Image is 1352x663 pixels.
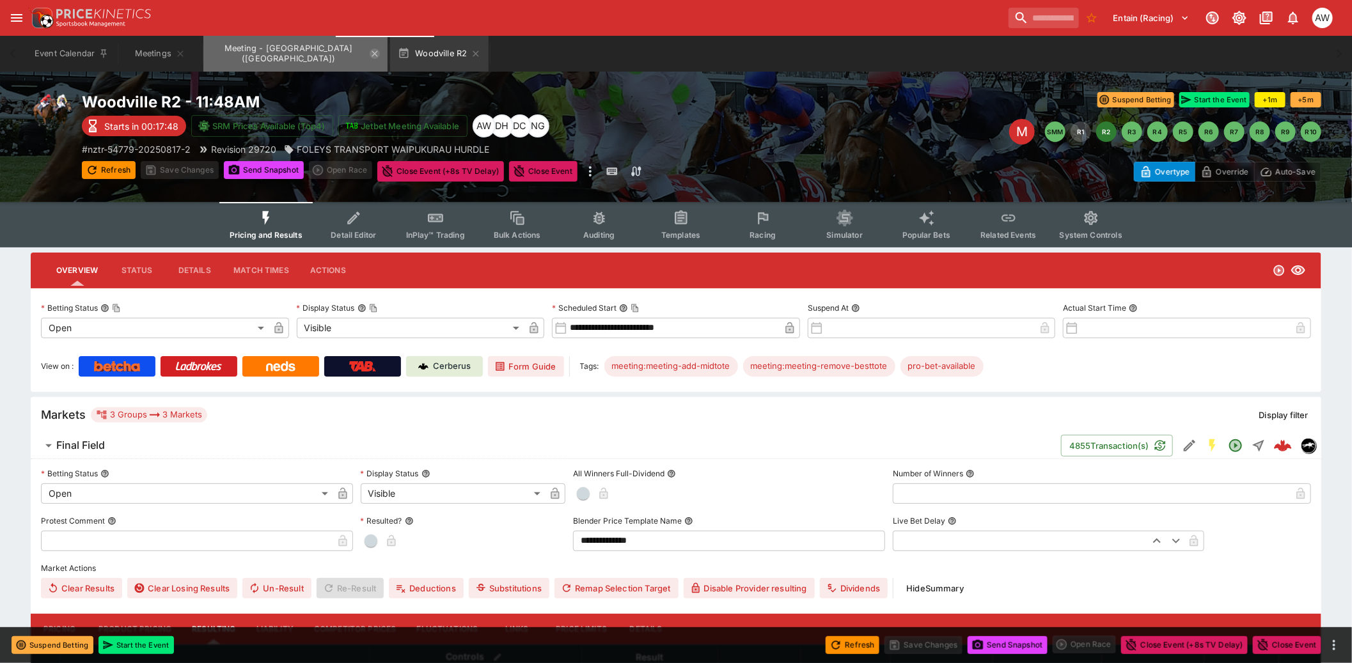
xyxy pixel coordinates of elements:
button: HideSummary [899,578,971,598]
button: Send Snapshot [968,636,1048,654]
div: FOLEYS TRANSPORT WAIPUKURAU HURDLE [284,143,489,156]
button: Copy To Clipboard [369,304,378,313]
button: Close Event [509,161,578,182]
button: Liability [246,614,304,644]
div: Event type filters [219,202,1133,247]
button: SMM [1045,121,1065,142]
label: Tags: [580,356,599,377]
button: Fluctuations [407,614,489,644]
button: Blender Price Template Name [684,517,693,526]
button: R4 [1147,121,1168,142]
div: split button [309,161,372,179]
button: more [1326,637,1342,653]
button: R1 [1071,121,1091,142]
button: Refresh [82,161,136,179]
input: search [1009,8,1079,28]
div: Dan Hooper [491,114,514,137]
svg: Visible [1291,263,1306,278]
button: Select Tenant [1106,8,1197,28]
button: SGM Enabled [1201,434,1224,457]
span: InPlay™ Trading [406,230,465,240]
button: R7 [1224,121,1245,142]
div: Amanda Whitta [1312,8,1333,28]
button: Suspend At [851,304,860,313]
p: Live Bet Delay [893,515,945,526]
button: Un-Result [242,578,311,598]
div: Betting Target: cerberus [604,356,738,377]
div: split button [1053,636,1116,653]
img: jetbet-logo.svg [345,120,358,132]
div: Betting Target: cerberus [743,356,895,377]
div: Betting Target: cerberus [900,356,984,377]
span: Simulator [827,230,863,240]
span: Re-Result [317,578,384,598]
img: PriceKinetics [56,9,151,19]
button: Toggle light/dark mode [1228,6,1251,29]
button: No Bookmarks [1081,8,1102,28]
button: Dividends [820,578,888,598]
button: Display StatusCopy To Clipboard [358,304,366,313]
button: Copy To Clipboard [112,304,121,313]
button: Auto-Save [1254,162,1321,182]
button: Overtype [1134,162,1195,182]
button: Clear Results [41,578,122,598]
span: meeting:meeting-remove-besttote [743,360,895,373]
svg: Open [1228,438,1243,453]
button: Display filter [1252,405,1316,425]
svg: Open [1273,264,1285,277]
button: 4855Transaction(s) [1061,435,1173,456]
button: +1m [1255,92,1285,107]
button: Display Status [421,469,430,478]
a: Form Guide [488,356,564,377]
button: R9 [1275,121,1296,142]
button: Substitutions [469,578,549,598]
button: Notifications [1282,6,1305,29]
button: Resulting [182,614,246,644]
a: 63bdef3d-e9d3-421e-a337-68c1842f5049 [1270,433,1296,458]
p: Cerberus [434,360,471,373]
span: Bulk Actions [494,230,541,240]
p: Starts in 00:17:48 [104,120,178,133]
span: System Controls [1060,230,1122,240]
p: All Winners Full-Dividend [573,468,664,479]
button: Betting Status [100,469,109,478]
h2: Copy To Clipboard [82,92,702,112]
span: Pricing and Results [230,230,303,240]
button: All Winners Full-Dividend [667,469,676,478]
span: meeting:meeting-add-midtote [604,360,738,373]
p: Scheduled Start [552,302,617,313]
button: Straight [1247,434,1270,457]
button: Live Bet Delay [948,517,957,526]
button: Connected to PK [1201,6,1224,29]
div: Edit Meeting [1009,119,1035,144]
img: logo-cerberus--red.svg [1274,437,1292,455]
button: Open [1224,434,1247,457]
div: 63bdef3d-e9d3-421e-a337-68c1842f5049 [1274,437,1292,455]
button: Pricing [31,614,88,644]
div: Visible [361,483,546,504]
button: +5m [1291,92,1321,107]
p: Suspend At [808,302,849,313]
button: Status [108,255,166,286]
div: David Crockford [508,114,531,137]
p: Override [1216,165,1248,178]
button: open drawer [5,6,28,29]
p: Resulted? [361,515,402,526]
div: 3 Groups 3 Markets [96,407,202,423]
button: Amanda Whitta [1309,4,1337,32]
a: Cerberus [406,356,483,377]
p: Revision 29720 [211,143,276,156]
p: Betting Status [41,468,98,479]
label: Market Actions [41,559,1311,578]
div: Nick Goss [526,114,549,137]
button: SRM Prices Available (Top4) [191,115,333,137]
label: View on : [41,356,74,377]
span: Popular Bets [902,230,950,240]
span: Racing [750,230,776,240]
span: Detail Editor [331,230,376,240]
span: Auditing [583,230,615,240]
button: Woodville R2 [390,36,489,72]
button: Number of Winners [966,469,975,478]
p: Display Status [297,302,355,313]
